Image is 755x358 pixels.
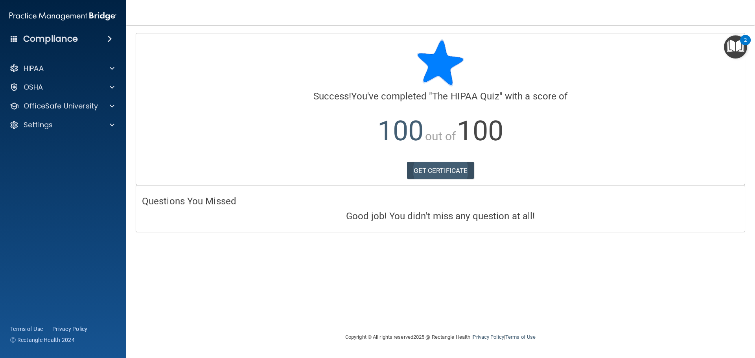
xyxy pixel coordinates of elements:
[52,325,88,333] a: Privacy Policy
[24,83,43,92] p: OSHA
[417,39,464,86] img: blue-star-rounded.9d042014.png
[505,334,536,340] a: Terms of Use
[377,115,424,147] span: 100
[142,196,739,206] h4: Questions You Missed
[432,91,499,102] span: The HIPAA Quiz
[142,91,739,101] h4: You've completed " " with a score of
[9,83,114,92] a: OSHA
[297,325,584,350] div: Copyright © All rights reserved 2025 @ Rectangle Health | |
[425,129,456,143] span: out of
[9,120,114,130] a: Settings
[10,336,75,344] span: Ⓒ Rectangle Health 2024
[24,101,98,111] p: OfficeSafe University
[744,40,747,50] div: 2
[473,334,504,340] a: Privacy Policy
[24,120,53,130] p: Settings
[9,101,114,111] a: OfficeSafe University
[9,8,116,24] img: PMB logo
[24,64,44,73] p: HIPAA
[313,91,352,102] span: Success!
[10,325,43,333] a: Terms of Use
[142,211,739,221] h4: Good job! You didn't miss any question at all!
[457,115,503,147] span: 100
[23,33,78,44] h4: Compliance
[407,162,474,179] a: GET CERTIFICATE
[9,64,114,73] a: HIPAA
[724,35,747,59] button: Open Resource Center, 2 new notifications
